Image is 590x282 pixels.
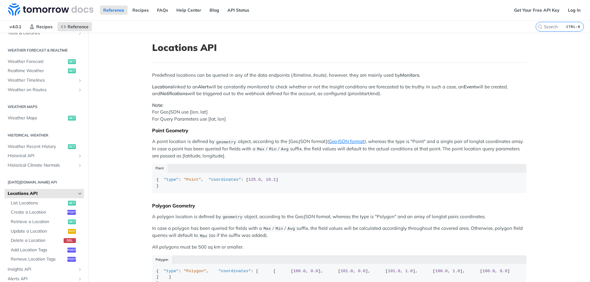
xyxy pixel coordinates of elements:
span: Remove Location Tags [11,256,66,262]
span: Min [269,147,276,152]
a: Weather Mapsget [5,114,84,123]
span: post [67,257,76,262]
span: "type" [164,177,179,182]
p: In case a polygon has been queried for fields with a / / suffix, the field values will be calcula... [152,225,526,239]
a: Weather on RoutesShow subpages for Weather on Routes [5,85,84,95]
span: "Polygon" [184,269,206,273]
span: "coordinates" [218,269,251,273]
a: Log In [564,6,584,15]
span: get [68,219,76,224]
a: Delete a Locationdel [8,236,84,245]
button: Show subpages for Alerts API [77,276,82,281]
span: 100.0 [435,269,448,273]
span: Create a Location [11,209,66,215]
span: 0.0 [358,269,365,273]
a: Realtime Weatherget [5,66,84,75]
a: Help Center [173,6,205,15]
p: A polygon location is defined by object, according to the GeoJSON format, whereas the type is "Po... [152,213,526,220]
button: Show subpages for Insights API [77,267,82,272]
span: Realtime Weather [8,68,66,74]
span: get [68,144,76,149]
span: Update a Location [11,228,66,234]
a: Locations APIHide subpages for Locations API [5,189,84,198]
h2: Historical Weather [5,133,84,138]
kbd: CTRL-K [565,24,582,30]
p: linked to an will be constantly monitored to check whether or not the Insight conditions are fore... [152,83,526,97]
span: Insights API [8,266,76,272]
span: Alerts API [8,276,76,282]
a: Add Location Tagspost [8,245,84,255]
span: Weather on Routes [8,87,76,93]
span: Min [275,226,283,231]
span: v4.0.1 [6,22,25,31]
button: Hide subpages for Locations API [77,191,82,196]
span: Historical Climate Normals [8,162,76,168]
strong: Monitors [400,72,419,78]
h2: Weather Maps [5,104,84,110]
span: geometry [216,140,236,144]
span: 100.0 [482,269,495,273]
span: Recipes [36,24,53,29]
span: get [68,68,76,73]
h2: Weather Forecast & realtime [5,48,84,53]
span: Avg [281,147,289,152]
span: 1.0 [405,269,413,273]
span: Weather Forecast [8,59,66,65]
strong: Event [464,84,476,90]
a: Recipes [26,22,56,31]
div: Point Geometry [152,127,526,133]
span: post [67,210,76,215]
span: Delete a Location [11,238,62,244]
h2: [DATE][DOMAIN_NAME] API [5,180,84,185]
strong: Alert [198,84,208,90]
span: 1.0 [453,269,460,273]
a: Historical APIShow subpages for Historical API [5,151,84,160]
span: Max [257,147,264,152]
a: Recipes [129,6,152,15]
strong: Notifications [160,91,187,96]
a: Retrieve a Locationget [8,217,84,226]
button: Show subpages for Historical Climate Normals [77,163,82,168]
span: 10.1 [266,177,276,182]
span: 0.0 [311,269,318,273]
span: Max [263,226,271,231]
span: Weather Timelines [8,77,76,83]
span: Historical API [8,153,76,159]
a: Reference [100,6,128,15]
button: Show subpages for Weather on Routes [77,87,82,92]
span: "type" [164,269,179,273]
a: Update a Locationput [8,227,84,236]
a: Tools & LibrariesShow subpages for Tools & Libraries [5,29,84,38]
span: Add Location Tags [11,247,66,253]
span: Weather Recent History [8,144,66,150]
span: 0.0 [500,269,507,273]
button: Show subpages for Tools & Libraries [77,31,82,36]
a: Historical Climate NormalsShow subpages for Historical Climate Normals [5,161,84,170]
span: 100.0 [293,269,306,273]
span: "Point" [184,177,201,182]
span: "coordinates" [209,177,241,182]
span: List Locations [11,200,66,206]
div: { : , : [ , ] } [156,177,522,189]
div: Polygon Geometry [152,203,526,209]
p: Predefined locations can be queried in any of the data endpoints (/timeline, /route), however, th... [152,72,526,79]
button: Show subpages for Historical API [77,153,82,158]
span: Tools & Libraries [8,30,76,36]
h1: Locations API [152,42,526,53]
strong: Locations [152,84,173,90]
span: 101.0 [340,269,353,273]
p: For GeoJSON use [lon, lat] For Query Parameters use [lat, lon] [152,102,526,123]
a: Weather Recent Historyget [5,142,84,151]
img: Tomorrow.io Weather API Docs [8,3,93,16]
span: geometry [222,215,242,219]
a: Weather Forecastget [5,57,84,66]
a: Blog [206,6,222,15]
span: 125.6 [248,177,261,182]
p: A point location is defined by object, according to the [GeoJSON format]( ), whereas the type is ... [152,138,526,159]
span: post [67,248,76,253]
a: Reference [57,22,92,31]
a: Get Your Free API Key [511,6,563,15]
span: get [68,59,76,64]
strong: Note: [152,102,163,108]
a: API Status [224,6,253,15]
